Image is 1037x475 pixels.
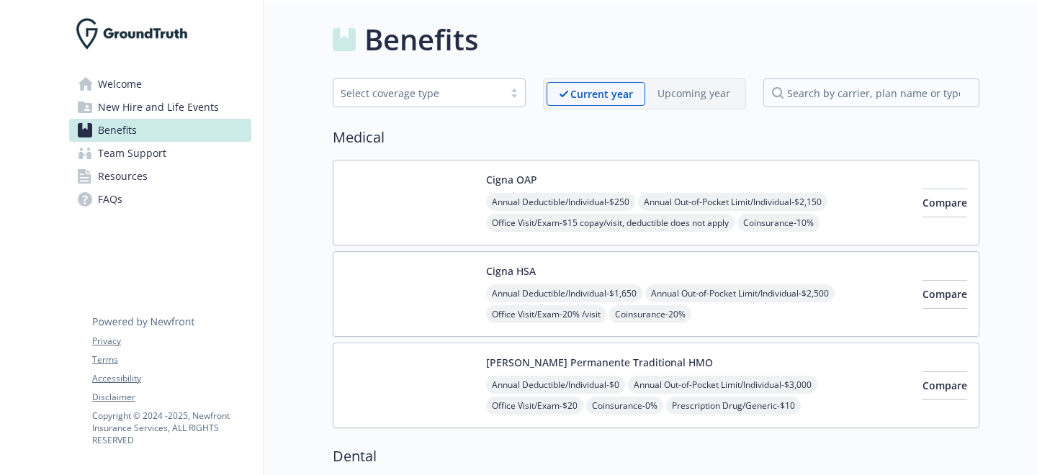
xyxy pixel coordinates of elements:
[345,172,475,233] img: CIGNA carrier logo
[92,410,251,446] p: Copyright © 2024 - 2025 , Newfront Insurance Services, ALL RIGHTS RESERVED
[92,391,251,404] a: Disclaimer
[666,397,801,415] span: Prescription Drug/Generic - $10
[92,372,251,385] a: Accessibility
[486,172,537,187] button: Cigna OAP
[628,376,817,394] span: Annual Out-of-Pocket Limit/Individual - $3,000
[570,86,633,101] p: Current year
[645,284,835,302] span: Annual Out-of-Pocket Limit/Individual - $2,500
[922,280,967,309] button: Compare
[333,127,979,148] h2: Medical
[486,284,642,302] span: Annual Deductible/Individual - $1,650
[92,353,251,366] a: Terms
[98,188,122,211] span: FAQs
[922,379,967,392] span: Compare
[69,73,251,96] a: Welcome
[645,82,742,106] span: Upcoming year
[98,142,166,165] span: Team Support
[922,371,967,400] button: Compare
[922,196,967,209] span: Compare
[345,263,475,325] img: CIGNA carrier logo
[922,189,967,217] button: Compare
[69,188,251,211] a: FAQs
[69,96,251,119] a: New Hire and Life Events
[486,376,625,394] span: Annual Deductible/Individual - $0
[69,119,251,142] a: Benefits
[341,86,496,101] div: Select coverage type
[69,142,251,165] a: Team Support
[486,263,536,279] button: Cigna HSA
[364,18,478,61] h1: Benefits
[586,397,663,415] span: Coinsurance - 0%
[609,305,691,323] span: Coinsurance - 20%
[922,287,967,301] span: Compare
[657,86,730,101] p: Upcoming year
[92,335,251,348] a: Privacy
[345,355,475,416] img: Kaiser Permanente Insurance Company carrier logo
[737,214,820,232] span: Coinsurance - 10%
[486,193,635,211] span: Annual Deductible/Individual - $250
[98,165,148,188] span: Resources
[98,119,137,142] span: Benefits
[333,445,979,467] h2: Dental
[486,214,735,232] span: Office Visit/Exam - $15 copay/visit, deductible does not apply
[486,305,606,323] span: Office Visit/Exam - 20% /visit
[98,96,219,119] span: New Hire and Life Events
[638,193,827,211] span: Annual Out-of-Pocket Limit/Individual - $2,150
[486,397,583,415] span: Office Visit/Exam - $20
[69,165,251,188] a: Resources
[763,78,979,107] input: search by carrier, plan name or type
[98,73,142,96] span: Welcome
[486,355,713,370] button: [PERSON_NAME] Permanente Traditional HMO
